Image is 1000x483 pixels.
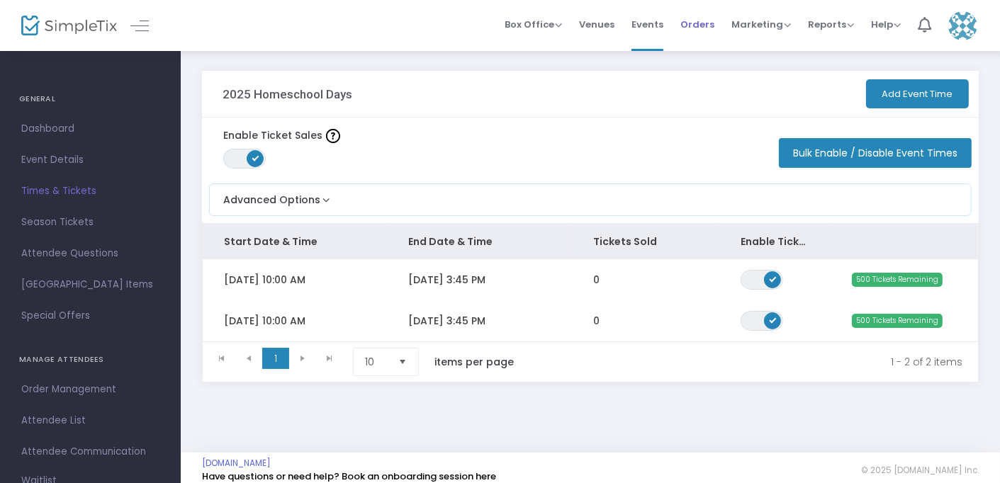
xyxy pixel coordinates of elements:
span: Attendee Questions [21,244,159,263]
span: [GEOGRAPHIC_DATA] Items [21,275,159,294]
h4: GENERAL [19,85,162,113]
th: Tickets Sold [572,224,719,259]
h3: 2025 Homeschool Days [223,87,352,101]
span: Marketing [731,18,791,31]
span: [DATE] 10:00 AM [224,273,305,287]
span: 500 Tickets Remaining [852,314,943,328]
kendo-pager-info: 1 - 2 of 2 items [544,348,962,376]
span: 500 Tickets Remaining [852,273,943,287]
span: Box Office [505,18,562,31]
span: Times & Tickets [21,182,159,200]
span: ON [252,154,259,161]
span: [DATE] 3:45 PM [408,314,485,328]
button: Bulk Enable / Disable Event Times [779,138,972,168]
span: © 2025 [DOMAIN_NAME] Inc. [861,465,979,476]
span: ON [770,316,777,323]
span: Venues [579,6,614,42]
div: Data table [203,224,978,341]
label: Enable Ticket Sales [223,128,340,143]
a: Have questions or need help? Book an onboarding session here [202,470,496,483]
span: Reports [808,18,854,31]
button: Advanced Options [210,184,333,208]
a: [DOMAIN_NAME] [202,458,271,469]
label: items per page [434,355,514,369]
span: Attendee List [21,411,159,430]
span: Order Management [21,380,159,399]
span: [DATE] 3:45 PM [408,273,485,287]
span: 0 [593,273,600,287]
span: Attendee Communication [21,443,159,461]
span: Events [631,6,663,42]
th: Start Date & Time [203,224,387,259]
span: 10 [365,355,387,369]
span: 0 [593,314,600,328]
img: question-mark [326,129,340,143]
span: Event Details [21,151,159,169]
span: Dashboard [21,120,159,138]
span: Help [871,18,901,31]
span: ON [770,275,777,282]
span: Special Offers [21,307,159,325]
button: Add Event Time [866,79,969,108]
button: Select [393,348,412,375]
span: Season Tickets [21,213,159,232]
span: Page 1 [262,348,289,369]
span: Orders [680,6,714,42]
th: End Date & Time [387,224,571,259]
th: Enable Ticket Sales [719,224,830,259]
span: [DATE] 10:00 AM [224,314,305,328]
h4: MANAGE ATTENDEES [19,346,162,374]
